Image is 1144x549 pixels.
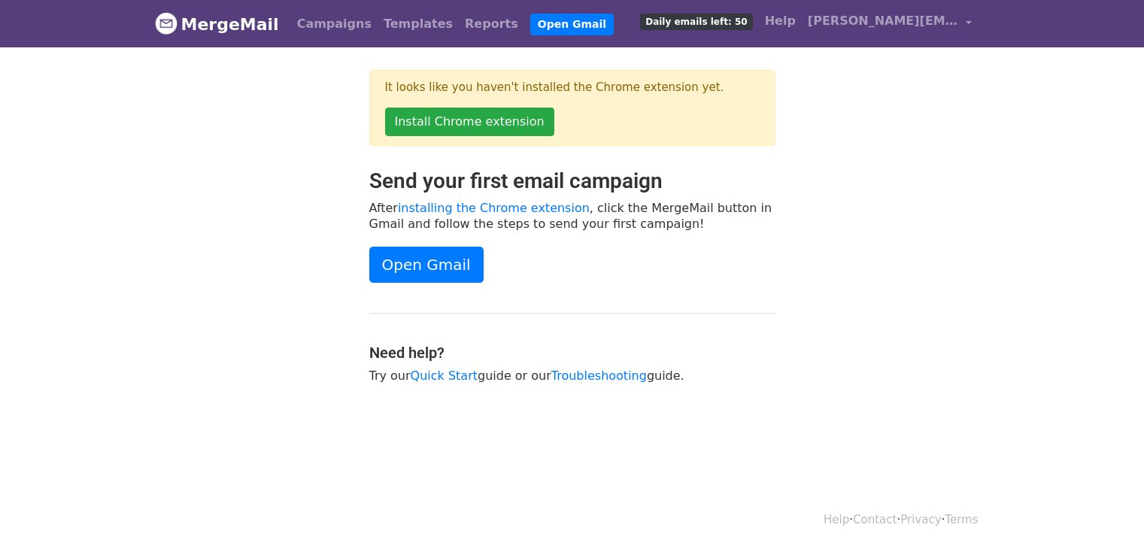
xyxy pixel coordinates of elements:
[634,6,758,36] a: Daily emails left: 50
[398,201,590,215] a: installing the Chrome extension
[369,368,775,384] p: Try our guide or our guide.
[900,513,941,526] a: Privacy
[824,513,849,526] a: Help
[759,6,802,36] a: Help
[385,108,554,136] a: Install Chrome extension
[853,513,897,526] a: Contact
[378,9,459,39] a: Templates
[808,12,958,30] span: [PERSON_NAME][EMAIL_ADDRESS][PERSON_NAME][DOMAIN_NAME]
[945,513,978,526] a: Terms
[155,12,178,35] img: MergeMail logo
[155,8,279,40] a: MergeMail
[369,168,775,194] h2: Send your first email campaign
[640,14,752,30] span: Daily emails left: 50
[385,80,760,96] p: It looks like you haven't installed the Chrome extension yet.
[369,200,775,232] p: After , click the MergeMail button in Gmail and follow the steps to send your first campaign!
[551,369,647,383] a: Troubleshooting
[802,6,978,41] a: [PERSON_NAME][EMAIL_ADDRESS][PERSON_NAME][DOMAIN_NAME]
[291,9,378,39] a: Campaigns
[530,14,614,35] a: Open Gmail
[459,9,524,39] a: Reports
[369,247,484,283] a: Open Gmail
[411,369,478,383] a: Quick Start
[369,344,775,362] h4: Need help?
